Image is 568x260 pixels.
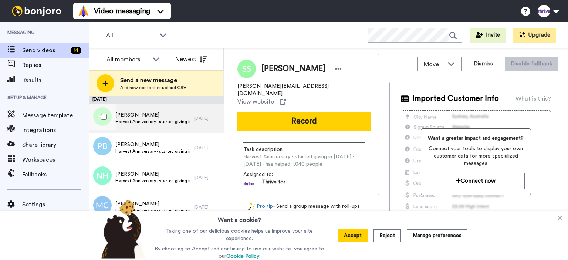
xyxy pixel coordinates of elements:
button: Invite [470,28,506,43]
button: Disable fallback [505,57,558,71]
span: Send a new message [120,76,186,85]
p: Taking one of our delicious cookies helps us improve your site experience. [153,227,326,242]
span: Move [424,60,444,69]
a: Pro tip [248,203,273,210]
span: Fallbacks [22,170,89,179]
button: Reject [373,229,401,242]
span: Thrive for [262,178,285,189]
div: [DATE] [194,204,220,210]
button: Connect now [427,173,525,189]
span: Harvest Anniversary - started giving in [DATE] - [DATE] - has helped 287 people [115,207,190,213]
span: [PERSON_NAME] [115,200,190,207]
span: Send videos [22,46,68,55]
img: vm-color.svg [78,5,89,17]
span: Harvest Anniversary - started giving in [DATE] - [DATE] - has helped 1,040 people [243,153,365,168]
span: [PERSON_NAME][EMAIL_ADDRESS][DOMAIN_NAME] [237,82,371,97]
span: Results [22,75,89,84]
span: [PERSON_NAME] [261,63,325,74]
h3: Want a cookie? [218,211,261,224]
div: [DATE] [194,175,220,180]
a: View website [237,97,286,106]
img: pb.png [93,137,112,155]
img: mc.png [93,196,112,215]
button: Dismiss [466,57,501,71]
img: a6609952-7036-4240-ab35-44f8fc919bd6-1725468329.jpg [243,178,254,189]
img: bear-with-cookie.png [95,199,149,259]
span: Connect your tools to display your own customer data for more specialized messages [427,145,525,167]
span: Task description : [243,146,295,153]
img: Image of Scot Sustad [237,60,256,78]
span: [PERSON_NAME] [115,170,190,178]
button: Upgrade [513,28,556,43]
span: Want a greater impact and engagement? [427,135,525,142]
span: Assigned to: [243,171,295,178]
div: [DATE] [89,96,224,104]
span: Replies [22,61,89,70]
span: Add new contact or upload CSV [120,85,186,91]
p: By choosing to Accept and continuing to use our website, you agree to our . [153,245,326,260]
span: Imported Customer Info [412,93,499,104]
a: Cookie Policy [226,254,259,259]
span: View website [237,97,274,106]
div: 14 [71,47,81,54]
button: Accept [338,229,368,242]
span: Message template [22,111,89,120]
img: bj-logo-header-white.svg [9,6,64,16]
div: [DATE] [194,145,220,151]
div: - Send a group message with roll-ups [230,203,379,210]
span: Video messaging [94,6,150,16]
button: Record [237,112,371,131]
span: Share library [22,141,89,149]
span: [PERSON_NAME] [115,141,190,148]
img: magic-wand.svg [248,203,255,210]
div: What is this? [515,94,551,103]
span: Integrations [22,126,89,135]
img: nh.png [93,166,112,185]
span: Harvest Anniversary - started giving in [DATE] - [DATE] - has helped 131 people [115,148,190,154]
span: Harvest Anniversary - started giving in [DATE] - [DATE] - has helped 1,040 people [115,119,190,125]
div: [DATE] [194,115,220,121]
button: Newest [170,52,212,67]
div: All members [106,55,149,64]
span: Harvest Anniversary - started giving in [DATE] - [DATE] - has helped 69 people [115,178,190,184]
span: All [106,31,156,40]
span: [PERSON_NAME] [115,111,190,119]
button: Manage preferences [407,229,467,242]
span: Workspaces [22,155,89,164]
span: Settings [22,200,89,209]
